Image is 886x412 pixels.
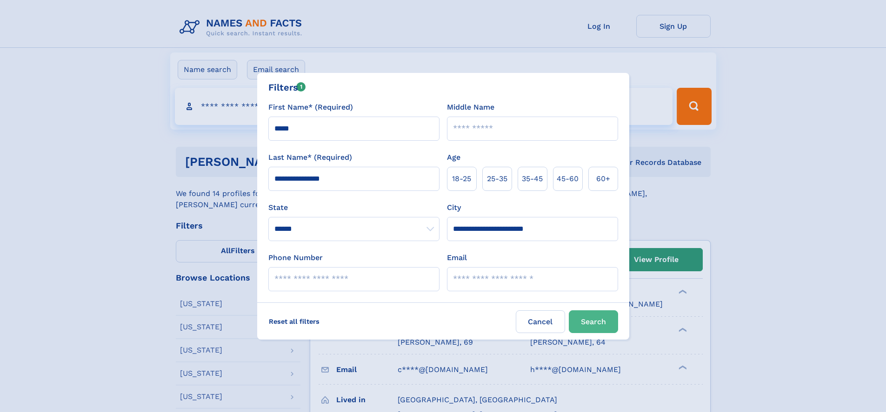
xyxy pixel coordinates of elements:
label: Email [447,252,467,263]
span: 60+ [596,173,610,184]
span: 45‑60 [557,173,579,184]
label: State [268,202,440,213]
label: Reset all filters [263,310,326,333]
span: 35‑45 [522,173,543,184]
label: Phone Number [268,252,323,263]
span: 25‑35 [487,173,507,184]
label: Last Name* (Required) [268,152,352,163]
label: Age [447,152,460,163]
label: Cancel [516,310,565,333]
label: First Name* (Required) [268,102,353,113]
label: City [447,202,461,213]
button: Search [569,310,618,333]
div: Filters [268,80,306,94]
span: 18‑25 [452,173,471,184]
label: Middle Name [447,102,494,113]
